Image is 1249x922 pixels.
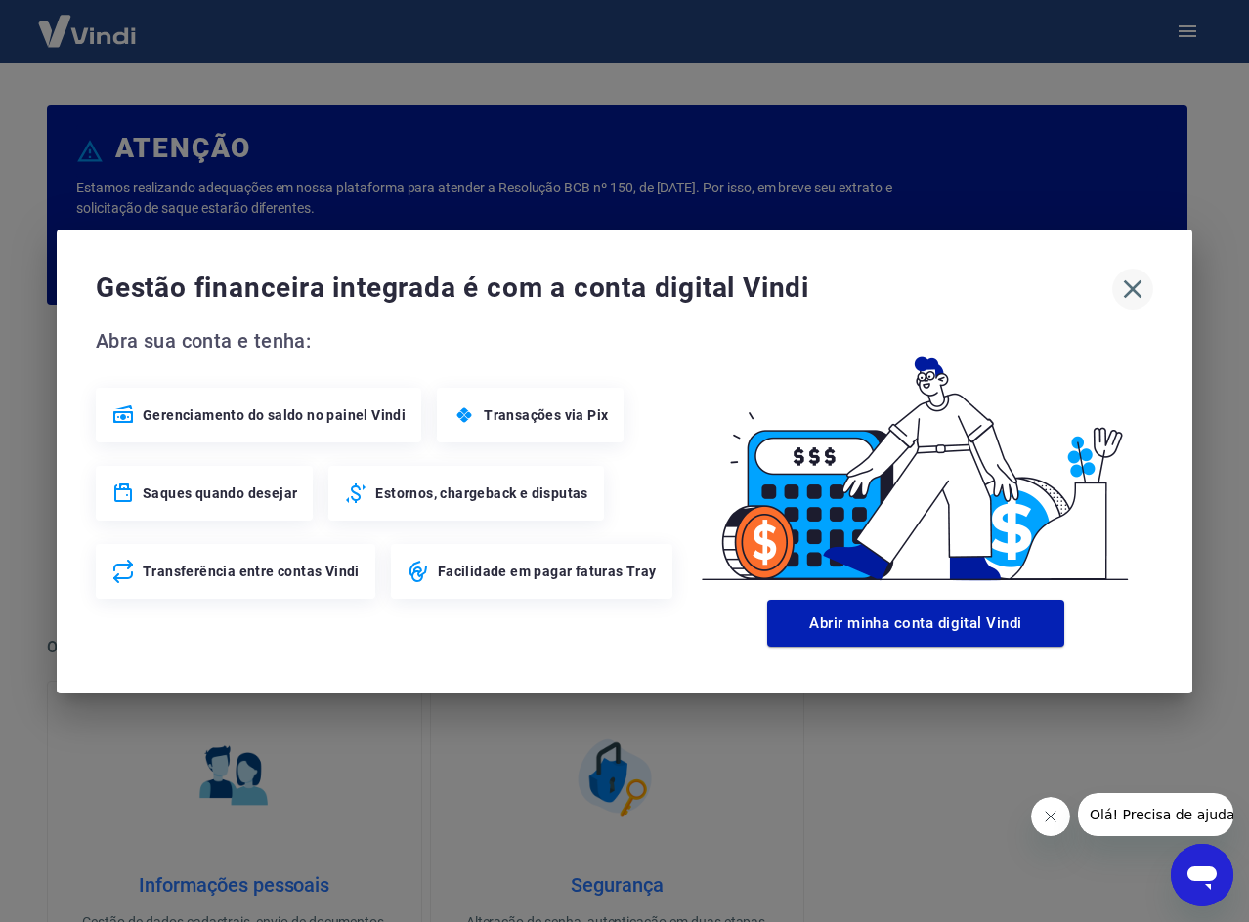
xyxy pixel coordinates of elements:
[1171,844,1233,906] iframe: Botão para abrir a janela de mensagens
[96,325,678,356] span: Abra sua conta e tenha:
[375,483,587,503] span: Estornos, chargeback e disputas
[1078,793,1233,836] iframe: Mensagem da empresa
[143,405,406,425] span: Gerenciamento do saldo no painel Vindi
[438,562,657,581] span: Facilidade em pagar faturas Tray
[143,562,360,581] span: Transferência entre contas Vindi
[1031,797,1070,836] iframe: Fechar mensagem
[678,325,1153,592] img: Good Billing
[12,14,164,29] span: Olá! Precisa de ajuda?
[96,269,1112,308] span: Gestão financeira integrada é com a conta digital Vindi
[143,483,297,503] span: Saques quando desejar
[767,600,1064,647] button: Abrir minha conta digital Vindi
[484,405,608,425] span: Transações via Pix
